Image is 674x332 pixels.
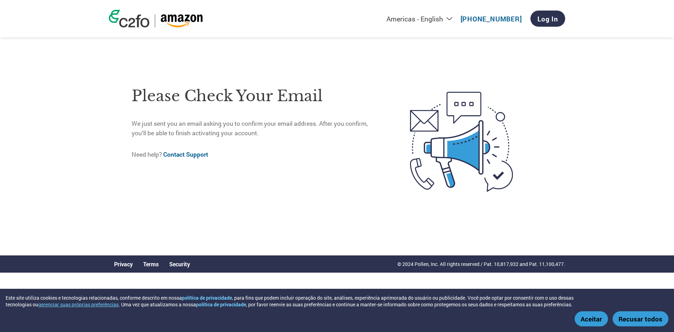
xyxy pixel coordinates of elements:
a: política de privacidade [196,301,246,308]
h1: Please check your email [132,85,381,108]
a: política de privacidade [182,294,232,301]
a: [PHONE_NUMBER] [461,14,522,23]
a: Privacy [114,260,133,268]
img: open-email [381,79,542,204]
button: Aceitar [575,311,608,326]
img: Amazon [160,14,203,27]
a: Security [169,260,190,268]
p: Need help? [132,150,381,159]
a: Contact Support [163,150,208,158]
p: We just sent you an email asking you to confirm your email address. After you confirm, you’ll be ... [132,119,381,138]
button: gerenciar suas próprias preferências [38,301,119,308]
p: © 2024 Pollen, Inc. All rights reserved / Pat. 10,817,932 and Pat. 11,100,477. [397,260,565,268]
button: Recusar todos [613,311,668,326]
img: c2fo logo [109,10,150,27]
div: Este site utiliza cookies e tecnologias relacionadas, conforme descrito em nossa , para fins que ... [6,294,577,308]
a: Terms [143,260,159,268]
a: Log In [530,11,565,27]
